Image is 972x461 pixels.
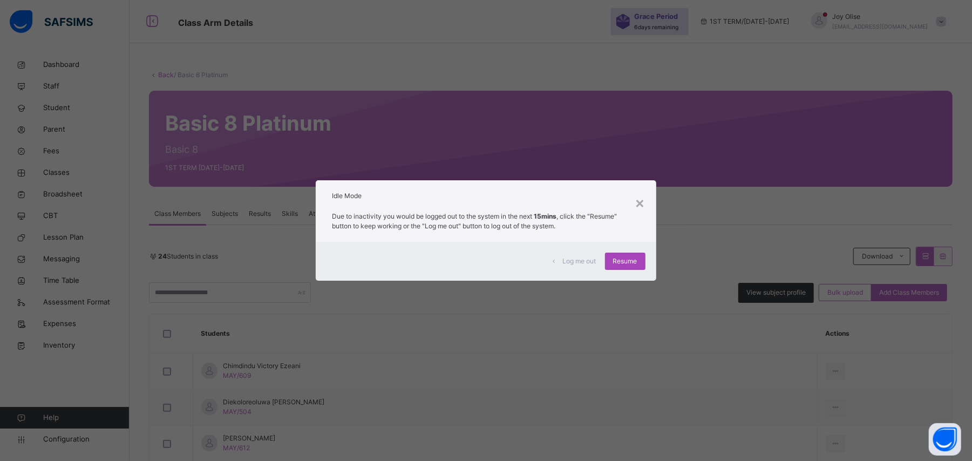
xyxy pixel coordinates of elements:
[929,423,961,456] button: Open asap
[534,212,556,220] strong: 15mins
[563,256,596,266] span: Log me out
[613,256,637,266] span: Resume
[332,212,640,231] p: Due to inactivity you would be logged out to the system in the next , click the "Resume" button t...
[635,191,645,214] div: ×
[332,191,640,201] h2: Idle Mode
